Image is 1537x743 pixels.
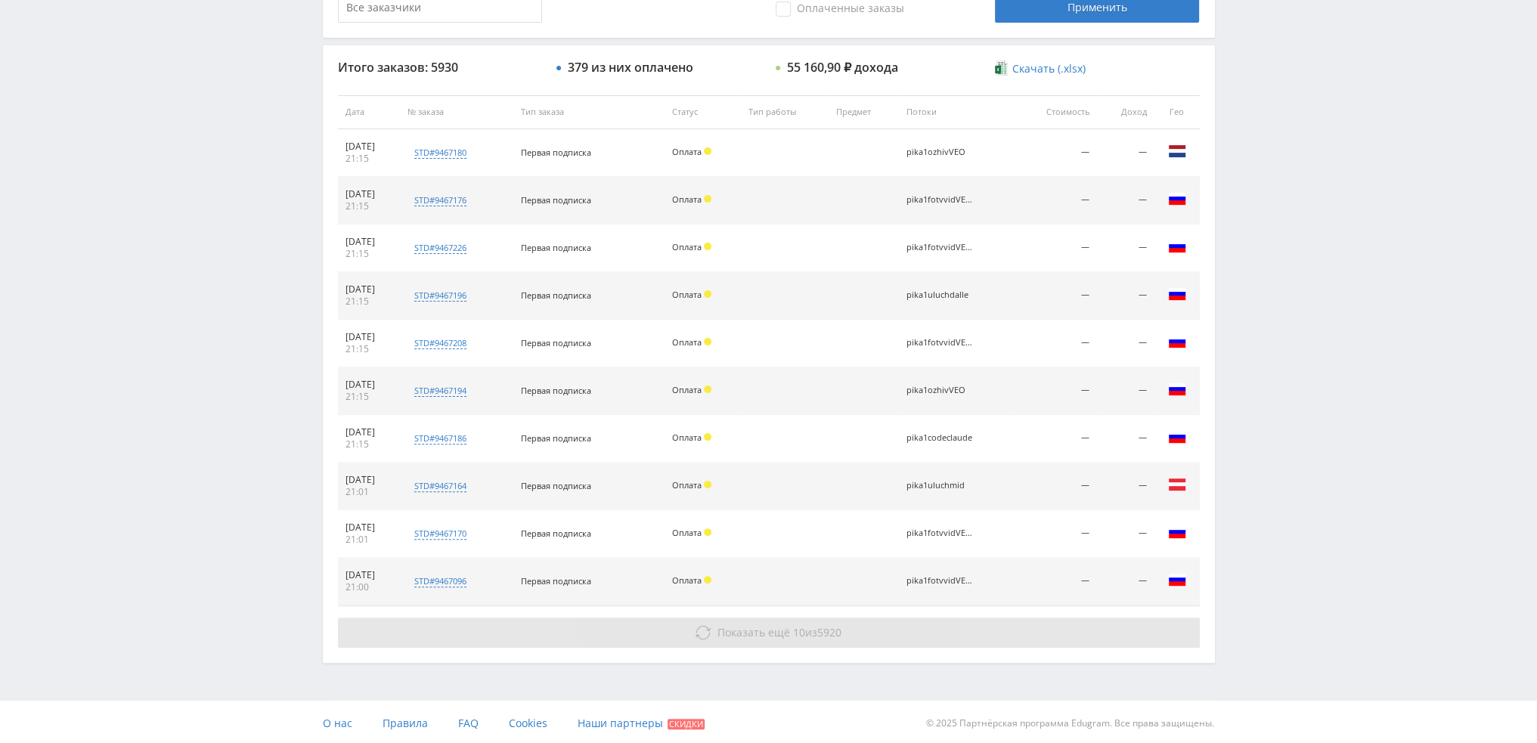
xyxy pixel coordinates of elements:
span: Оплата [672,432,702,443]
div: Итого заказов: 5930 [338,60,542,74]
td: — [1015,129,1097,177]
span: Холд [704,147,711,155]
div: 21:15 [346,391,393,403]
div: pika1ozhivVEO [906,385,975,395]
td: — [1097,463,1154,510]
span: Cookies [509,716,547,730]
span: Первая подписка [521,194,591,206]
span: Оплата [672,384,702,395]
th: Тип заказа [513,95,665,129]
span: Оплата [672,479,702,491]
div: 21:15 [346,248,393,260]
div: 55 160,90 ₽ дохода [787,60,898,74]
div: [DATE] [346,236,393,248]
th: Потоки [899,95,1015,129]
div: 379 из них оплачено [568,60,693,74]
td: — [1015,272,1097,320]
td: — [1015,320,1097,367]
span: Скидки [668,719,705,729]
span: Оплата [672,146,702,157]
span: Первая подписка [521,385,591,396]
span: Скачать (.xlsx) [1012,63,1086,75]
span: Наши партнеры [578,716,663,730]
span: Оплата [672,336,702,348]
a: Скачать (.xlsx) [995,61,1086,76]
span: 5920 [817,625,841,639]
span: Холд [704,385,711,393]
span: О нас [323,716,352,730]
td: — [1097,367,1154,415]
span: Холд [704,433,711,441]
td: — [1097,224,1154,272]
div: std#9467176 [414,194,466,206]
div: 21:15 [346,438,393,450]
span: Первая подписка [521,337,591,348]
div: [DATE] [346,188,393,200]
div: pika1fotvvidVEO3 [906,576,975,586]
div: 21:01 [346,486,393,498]
div: 21:15 [346,296,393,308]
img: rus.png [1168,333,1186,351]
div: pika1uluchmid [906,481,975,491]
span: Оплата [672,527,702,538]
div: 21:15 [346,153,393,165]
div: std#9467208 [414,337,466,349]
div: [DATE] [346,379,393,391]
div: pika1fotvvidVEO3 [906,195,975,205]
td: — [1015,463,1097,510]
th: Доход [1097,95,1154,129]
div: std#9467196 [414,289,466,302]
img: xlsx [995,60,1008,76]
div: pika1uluchdalle [906,290,975,300]
th: Тип работы [741,95,829,129]
span: Первая подписка [521,289,591,301]
td: — [1015,224,1097,272]
div: 21:01 [346,534,393,546]
span: Оплаченные заказы [776,2,904,17]
img: rus.png [1168,571,1186,589]
div: std#9467170 [414,528,466,540]
div: std#9467194 [414,385,466,397]
th: Гео [1154,95,1200,129]
div: [DATE] [346,569,393,581]
div: 21:00 [346,581,393,593]
span: Показать ещё [717,625,790,639]
div: [DATE] [346,283,393,296]
span: Оплата [672,193,702,205]
div: std#9467226 [414,242,466,254]
div: [DATE] [346,474,393,486]
span: Первая подписка [521,147,591,158]
img: rus.png [1168,428,1186,446]
span: Холд [704,576,711,584]
div: 21:15 [346,200,393,212]
span: Первая подписка [521,575,591,587]
span: Холд [704,338,711,345]
td: — [1015,367,1097,415]
span: Первая подписка [521,480,591,491]
span: Первая подписка [521,242,591,253]
div: [DATE] [346,141,393,153]
th: Предмет [829,95,898,129]
td: — [1015,415,1097,463]
span: Холд [704,290,711,298]
span: Правила [383,716,428,730]
span: Первая подписка [521,528,591,539]
th: Статус [665,95,741,129]
td: — [1015,558,1097,605]
span: FAQ [458,716,479,730]
div: 21:15 [346,343,393,355]
span: Оплата [672,289,702,300]
div: pika1ozhivVEO [906,147,975,157]
img: rus.png [1168,237,1186,255]
td: — [1097,129,1154,177]
span: Оплата [672,241,702,252]
button: Показать ещё 10из5920 [338,618,1200,648]
td: — [1097,272,1154,320]
img: aut.png [1168,475,1186,494]
th: № заказа [400,95,513,129]
img: rus.png [1168,190,1186,208]
td: — [1015,177,1097,224]
td: — [1097,320,1154,367]
span: Холд [704,195,711,203]
div: pika1fotvvidVEO3 [906,338,975,348]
